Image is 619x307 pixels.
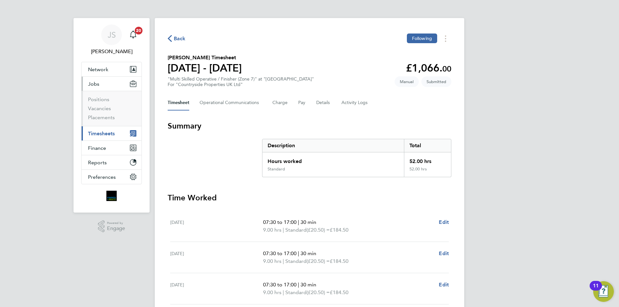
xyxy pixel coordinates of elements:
[168,76,314,87] div: "Multi Skilled Operative / Finisher (Zone 7)" at "[GEOGRAPHIC_DATA]"
[263,258,281,264] span: 9.00 hrs
[283,227,284,233] span: |
[442,64,451,73] span: 00
[404,152,451,167] div: 52.00 hrs
[82,62,142,76] button: Network
[262,152,404,167] div: Hours worked
[263,227,281,233] span: 9.00 hrs
[300,219,316,225] span: 30 min
[593,281,614,302] button: Open Resource Center, 11 new notifications
[439,250,449,256] span: Edit
[127,24,140,45] a: 20
[88,159,107,166] span: Reports
[307,258,330,264] span: (£20.50) =
[285,289,307,296] span: Standard
[298,219,299,225] span: |
[316,95,331,110] button: Details
[82,126,142,140] button: Timesheets
[88,105,111,111] a: Vacancies
[283,258,284,264] span: |
[135,27,142,34] span: 20
[263,219,297,225] span: 07:30 to 17:00
[439,250,449,257] a: Edit
[421,76,451,87] span: This timesheet is Submitted.
[81,48,142,55] span: Julia Scholes
[300,250,316,256] span: 30 min
[298,250,299,256] span: |
[439,218,449,226] a: Edit
[174,35,186,43] span: Back
[98,220,125,233] a: Powered byEngage
[593,286,599,294] div: 11
[82,141,142,155] button: Finance
[285,257,307,265] span: Standard
[404,139,451,152] div: Total
[262,139,404,152] div: Description
[168,95,189,110] button: Timesheet
[404,167,451,177] div: 52.00 hrs
[88,66,108,72] span: Network
[88,130,115,137] span: Timesheets
[88,174,116,180] span: Preferences
[439,219,449,225] span: Edit
[88,96,109,102] a: Positions
[168,54,242,62] h2: [PERSON_NAME] Timesheet
[440,34,451,43] button: Timesheets Menu
[88,81,99,87] span: Jobs
[262,139,451,177] div: Summary
[272,95,288,110] button: Charge
[107,226,125,231] span: Engage
[168,34,186,43] button: Back
[407,34,437,43] button: Following
[82,155,142,169] button: Reports
[81,191,142,201] a: Go to home page
[263,250,297,256] span: 07:30 to 17:00
[82,77,142,91] button: Jobs
[81,24,142,55] a: JS[PERSON_NAME]
[168,193,451,203] h3: Time Worked
[200,95,262,110] button: Operational Communications
[170,281,263,296] div: [DATE]
[88,114,115,120] a: Placements
[170,250,263,265] div: [DATE]
[439,282,449,288] span: Edit
[168,121,451,131] h3: Summary
[74,18,150,213] nav: Main navigation
[406,62,451,74] app-decimal: £1,066.
[82,170,142,184] button: Preferences
[330,289,349,295] span: £184.50
[298,95,306,110] button: Pay
[106,191,117,201] img: bromak-logo-retina.png
[82,91,142,126] div: Jobs
[88,145,106,151] span: Finance
[330,227,349,233] span: £184.50
[439,281,449,289] a: Edit
[341,95,368,110] button: Activity Logs
[307,227,330,233] span: (£20.50) =
[168,82,314,87] div: For "Countryside Properties UK Ltd"
[168,62,242,74] h1: [DATE] - [DATE]
[263,282,297,288] span: 07:30 to 17:00
[285,226,307,234] span: Standard
[283,289,284,295] span: |
[268,167,285,172] div: Standard
[107,220,125,226] span: Powered by
[170,218,263,234] div: [DATE]
[412,35,432,41] span: Following
[108,31,116,39] span: JS
[330,258,349,264] span: £184.50
[300,282,316,288] span: 30 min
[395,76,419,87] span: This timesheet was manually created.
[298,282,299,288] span: |
[307,289,330,295] span: (£20.50) =
[263,289,281,295] span: 9.00 hrs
